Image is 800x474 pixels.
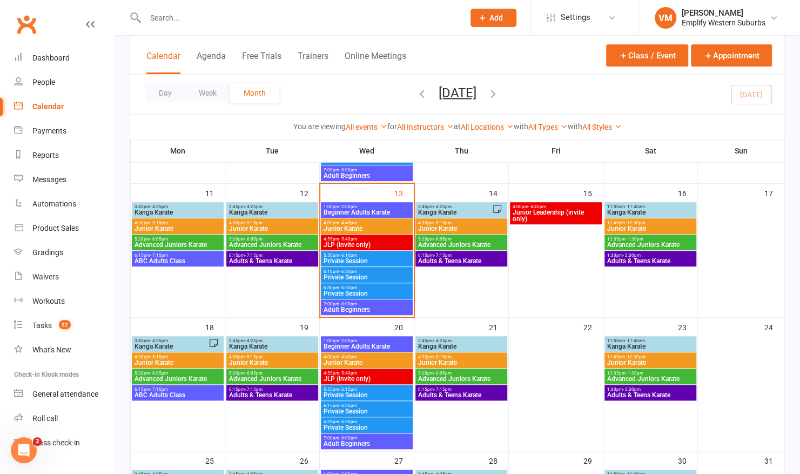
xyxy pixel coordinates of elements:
[434,338,452,343] span: - 4:25pm
[623,387,641,392] span: - 2:30pm
[626,237,643,242] span: - 1:20pm
[434,371,452,376] span: - 6:05pm
[339,403,357,408] span: - 6:35pm
[339,168,357,172] span: - 8:00pm
[418,209,492,216] span: Kanga Karate
[205,184,225,202] div: 11
[339,436,357,440] span: - 8:00pm
[339,237,357,242] span: - 5:40pm
[32,199,76,208] div: Automations
[607,204,694,209] span: 11:00am
[528,204,546,209] span: - 4:45pm
[568,122,582,131] strong: with
[228,242,316,248] span: Advanced Juniors Karate
[607,338,694,343] span: 11:00am
[134,359,221,366] span: Junior Karate
[323,419,411,424] span: 6:35pm
[134,355,221,359] span: 4:30pm
[434,387,452,392] span: - 7:15pm
[32,390,98,398] div: General attendance
[323,172,411,179] span: Adult Beginners
[150,253,168,258] span: - 7:15pm
[14,406,114,431] a: Roll call
[32,175,66,184] div: Messages
[394,451,414,469] div: 27
[134,338,209,343] span: 3:45pm
[607,376,694,382] span: Advanced Juniors Karate
[323,306,411,313] span: Adult Beginners
[225,139,320,162] th: Tue
[230,83,279,103] button: Month
[434,237,452,242] span: - 6:05pm
[607,221,694,225] span: 11:45am
[323,387,411,392] span: 5:55pm
[150,221,168,225] span: - 5:15pm
[512,204,600,209] span: 4:00pm
[134,258,221,264] span: ABC Adults Class
[682,8,765,18] div: [PERSON_NAME]
[131,139,225,162] th: Mon
[228,355,316,359] span: 4:30pm
[134,387,221,392] span: 6:15pm
[394,184,414,202] div: 13
[397,123,454,131] a: All Instructors
[197,51,226,74] button: Agenda
[14,46,114,70] a: Dashboard
[33,437,42,446] span: 2
[228,376,316,382] span: Advanced Juniors Karate
[418,258,505,264] span: Adults & Teens Karate
[434,355,452,359] span: - 5:15pm
[626,371,643,376] span: - 1:20pm
[339,253,357,258] span: - 6:10pm
[764,318,784,336] div: 24
[323,343,411,350] span: Beginner Adults Karate
[607,392,694,398] span: Adults & Teens Karate
[489,184,508,202] div: 14
[678,184,697,202] div: 16
[607,209,694,216] span: Kanga Karate
[514,122,528,131] strong: with
[434,221,452,225] span: - 5:15pm
[14,168,114,192] a: Messages
[323,302,411,306] span: 7:00pm
[32,321,52,330] div: Tasks
[323,156,411,163] span: Private Session
[339,302,357,306] span: - 8:00pm
[764,184,784,202] div: 17
[145,83,185,103] button: Day
[32,102,64,111] div: Calendar
[245,387,263,392] span: - 7:15pm
[32,78,55,86] div: People
[339,371,357,376] span: - 5:40pm
[339,269,357,274] span: - 6:30pm
[228,225,316,232] span: Junior Karate
[583,184,603,202] div: 15
[414,139,509,162] th: Thu
[528,123,568,131] a: All Types
[489,14,503,22] span: Add
[14,216,114,241] a: Product Sales
[150,355,168,359] span: - 5:15pm
[134,221,221,225] span: 4:30pm
[323,436,411,440] span: 7:00pm
[228,392,316,398] span: Adults & Teens Karate
[142,10,456,25] input: Search...
[607,253,694,258] span: 1:30pm
[323,355,411,359] span: 4:00pm
[625,204,645,209] span: - 11:40am
[418,221,505,225] span: 4:30pm
[418,343,505,350] span: Kanga Karate
[489,451,508,469] div: 28
[14,265,114,289] a: Waivers
[32,248,63,257] div: Gradings
[14,431,114,455] a: Class kiosk mode
[323,285,411,290] span: 6:30pm
[205,318,225,336] div: 18
[134,343,209,350] span: Kanga Karate
[14,95,114,119] a: Calendar
[418,371,505,376] span: 5:20pm
[606,44,688,66] button: Class / Event
[150,204,168,209] span: - 4:25pm
[11,437,37,463] iframe: Intercom live chat
[14,382,114,406] a: General attendance kiosk mode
